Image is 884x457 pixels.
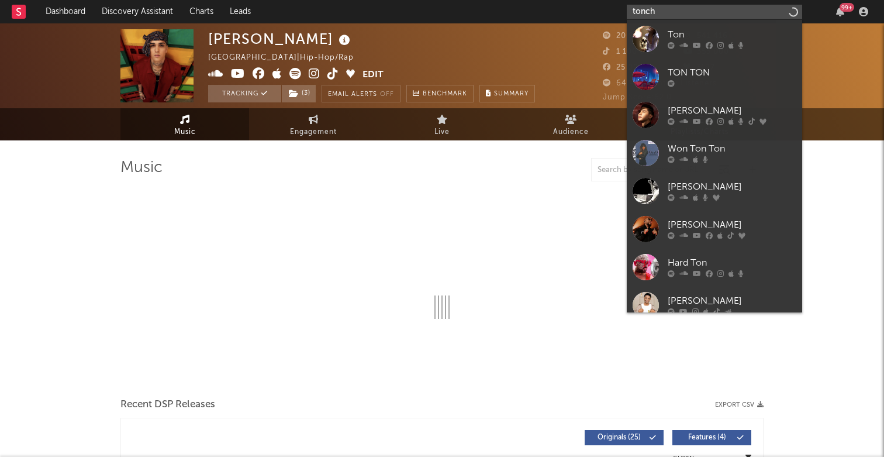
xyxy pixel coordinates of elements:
[627,248,802,286] a: Hard Ton
[715,401,764,408] button: Export CSV
[506,108,635,140] a: Audience
[627,96,802,134] a: [PERSON_NAME]
[322,85,400,102] button: Email AlertsOff
[603,48,655,56] span: 1 100 000
[627,134,802,172] a: Won Ton Ton
[627,172,802,210] a: [PERSON_NAME]
[603,80,717,87] span: 64 488 Monthly Listeners
[281,85,316,102] span: ( 3 )
[208,29,353,49] div: [PERSON_NAME]
[380,91,394,98] em: Off
[840,3,854,12] div: 99 +
[672,430,751,445] button: Features(4)
[668,256,796,270] div: Hard Ton
[585,430,664,445] button: Originals(25)
[282,85,316,102] button: (3)
[668,142,796,156] div: Won Ton Ton
[627,5,802,19] input: Search for artists
[592,166,715,175] input: Search by song name or URL
[627,58,802,96] a: TON TON
[208,51,367,65] div: [GEOGRAPHIC_DATA] | Hip-Hop/Rap
[479,85,535,102] button: Summary
[592,434,646,441] span: Originals ( 25 )
[668,104,796,118] div: [PERSON_NAME]
[668,66,796,80] div: TON TON
[362,68,384,83] button: Edit
[434,125,450,139] span: Live
[494,91,529,97] span: Summary
[120,108,249,140] a: Music
[290,125,337,139] span: Engagement
[378,108,506,140] a: Live
[627,210,802,248] a: [PERSON_NAME]
[553,125,589,139] span: Audience
[208,85,281,102] button: Tracking
[627,286,802,324] a: [PERSON_NAME]
[174,125,196,139] span: Music
[249,108,378,140] a: Engagement
[603,32,644,40] span: 20 954
[120,398,215,412] span: Recent DSP Releases
[423,87,467,101] span: Benchmark
[603,64,644,71] span: 25 000
[406,85,474,102] a: Benchmark
[668,294,796,308] div: [PERSON_NAME]
[836,7,844,16] button: 99+
[680,434,734,441] span: Features ( 4 )
[668,28,796,42] div: Ton
[668,180,796,194] div: [PERSON_NAME]
[668,218,796,232] div: [PERSON_NAME]
[603,94,672,101] span: Jump Score: 62.0
[627,20,802,58] a: Ton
